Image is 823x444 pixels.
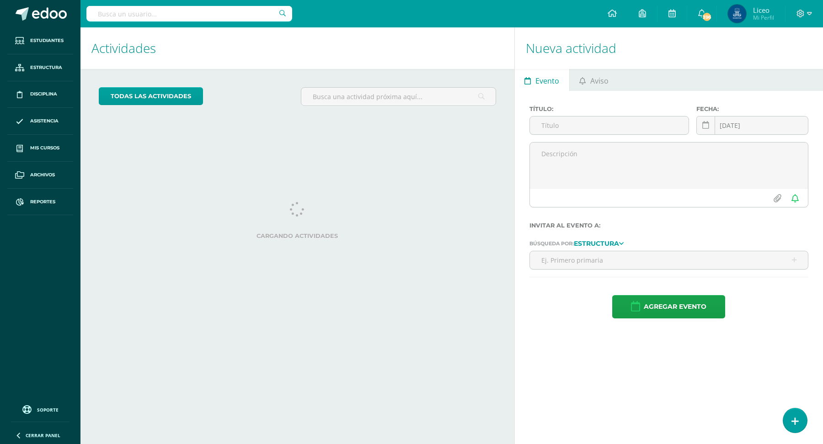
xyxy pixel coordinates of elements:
[301,88,495,106] input: Busca una actividad próxima aquí...
[753,14,774,21] span: Mi Perfil
[7,54,73,81] a: Estructura
[526,27,812,69] h1: Nueva actividad
[7,189,73,216] a: Reportes
[86,6,292,21] input: Busca un usuario...
[612,295,725,318] button: Agregar evento
[30,144,59,152] span: Mis cursos
[7,135,73,162] a: Mis cursos
[7,162,73,189] a: Archivos
[30,37,64,44] span: Estudiantes
[529,222,808,229] label: Invitar al evento a:
[11,403,69,415] a: Soporte
[7,108,73,135] a: Asistencia
[535,70,559,92] span: Evento
[529,240,574,247] span: Búsqueda por:
[515,69,569,91] a: Evento
[30,198,55,206] span: Reportes
[30,171,55,179] span: Archivos
[7,27,73,54] a: Estudiantes
[30,90,57,98] span: Disciplina
[99,87,203,105] a: todas las Actividades
[26,432,60,439] span: Cerrar panel
[99,233,496,239] label: Cargando actividades
[91,27,503,69] h1: Actividades
[590,70,609,92] span: Aviso
[37,407,59,413] span: Soporte
[530,251,808,269] input: Ej. Primero primaria
[30,64,62,71] span: Estructura
[530,116,689,134] input: Título
[529,106,689,112] label: Título:
[574,240,624,246] a: Estructura
[644,296,706,318] span: Agregar evento
[30,117,59,125] span: Asistencia
[728,5,746,23] img: 1c811e9e7f454fa9ffc50b5577646b50.png
[570,69,619,91] a: Aviso
[696,106,808,112] label: Fecha:
[702,12,712,22] span: 396
[753,5,774,15] span: Liceo
[7,81,73,108] a: Disciplina
[574,239,619,248] strong: Estructura
[697,116,808,134] input: Fecha de entrega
